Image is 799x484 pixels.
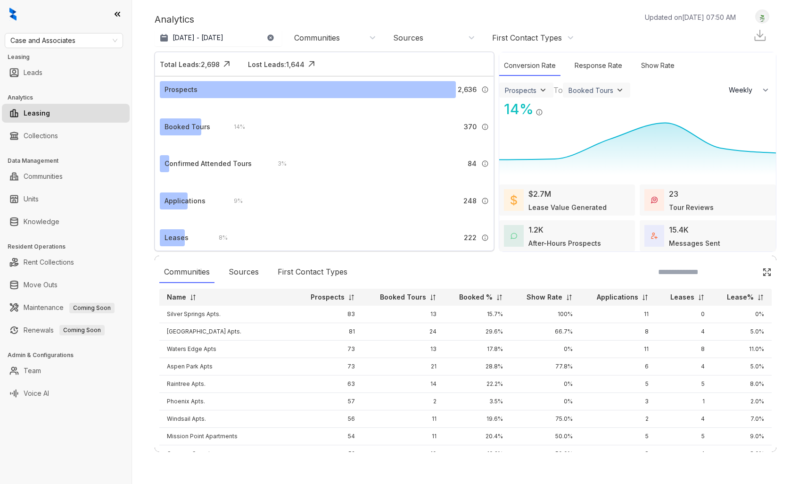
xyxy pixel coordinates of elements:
[10,33,117,48] span: Case and Associates
[189,294,197,301] img: sorting
[165,122,210,132] div: Booked Tours
[511,358,580,376] td: 77.8%
[268,159,287,169] div: 3 %
[729,85,758,95] span: Weekly
[712,376,772,393] td: 8.0%
[159,428,295,445] td: Mission Point Apartments
[511,445,580,463] td: 50.0%
[492,33,562,43] div: First Contact Types
[295,306,362,323] td: 83
[712,410,772,428] td: 7.0%
[543,100,557,114] img: Click Icon
[511,410,580,428] td: 75.0%
[669,202,714,212] div: Tour Reviews
[538,85,548,95] img: ViewFilterArrow
[59,325,105,335] span: Coming Soon
[2,126,130,145] li: Collections
[580,358,656,376] td: 6
[295,410,362,428] td: 56
[580,410,656,428] td: 2
[8,157,132,165] h3: Data Management
[295,341,362,358] td: 73
[362,323,444,341] td: 24
[8,351,132,359] h3: Admin & Configurations
[656,445,712,463] td: 4
[295,358,362,376] td: 73
[159,410,295,428] td: Windsail Apts.
[444,445,511,463] td: 19.2%
[712,428,772,445] td: 9.0%
[511,341,580,358] td: 0%
[499,99,534,120] div: 14 %
[742,268,750,276] img: SearchIcon
[159,306,295,323] td: Silver Springs Apts.
[362,445,444,463] td: 10
[209,233,228,243] div: 8 %
[24,190,39,209] a: Units
[656,358,712,376] td: 4
[165,233,189,243] div: Leases
[305,57,319,71] img: Click Icon
[444,410,511,428] td: 19.6%
[528,224,544,235] div: 1.2K
[651,233,658,239] img: TotalFum
[429,294,437,301] img: sorting
[248,59,305,69] div: Lost Leads: 1,644
[458,84,477,95] span: 2,636
[348,294,355,301] img: sorting
[24,212,59,231] a: Knowledge
[566,294,573,301] img: sorting
[444,358,511,376] td: 28.8%
[580,341,656,358] td: 11
[2,212,130,231] li: Knowledge
[580,323,656,341] td: 8
[496,294,503,301] img: sorting
[393,33,423,43] div: Sources
[463,196,477,206] span: 248
[2,63,130,82] li: Leads
[712,341,772,358] td: 11.0%
[24,63,42,82] a: Leads
[362,358,444,376] td: 21
[511,393,580,410] td: 0%
[528,202,607,212] div: Lease Value Generated
[165,196,206,206] div: Applications
[362,376,444,393] td: 14
[511,323,580,341] td: 66.7%
[444,341,511,358] td: 17.8%
[481,234,489,242] img: Info
[636,56,679,76] div: Show Rate
[723,82,776,99] button: Weekly
[24,104,50,123] a: Leasing
[167,292,186,302] p: Name
[511,306,580,323] td: 100%
[165,84,198,95] div: Prospects
[444,428,511,445] td: 20.4%
[165,159,252,169] div: Confirmed Attended Tours
[615,85,625,95] img: ViewFilterArrow
[173,33,223,42] p: [DATE] - [DATE]
[295,376,362,393] td: 63
[511,194,517,206] img: LeaseValue
[669,188,678,200] div: 23
[597,292,638,302] p: Applications
[24,361,41,380] a: Team
[8,93,132,102] h3: Analytics
[8,242,132,251] h3: Resident Operations
[459,292,493,302] p: Booked %
[580,428,656,445] td: 5
[580,445,656,463] td: 8
[159,445,295,463] td: Cypress Crossing
[656,428,712,445] td: 5
[528,188,551,200] div: $2.7M
[2,275,130,294] li: Move Outs
[499,56,560,76] div: Conversion Rate
[712,358,772,376] td: 5.0%
[155,12,194,26] p: Analytics
[753,28,767,42] img: Download
[580,306,656,323] td: 11
[505,86,536,94] div: Prospects
[362,341,444,358] td: 13
[159,341,295,358] td: Waters Edge Apts
[224,196,243,206] div: 9 %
